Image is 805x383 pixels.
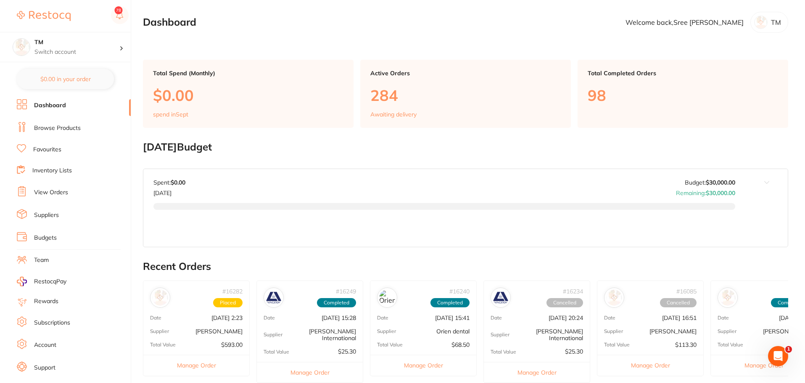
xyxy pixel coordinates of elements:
[34,341,56,349] a: Account
[588,87,778,104] p: 98
[491,315,502,321] p: Date
[491,349,516,355] p: Total Value
[578,60,788,128] a: Total Completed Orders98
[143,261,788,272] h2: Recent Orders
[449,288,470,295] p: # 16240
[34,319,70,327] a: Subscriptions
[430,298,470,307] span: Completed
[604,328,623,334] p: Supplier
[34,256,49,264] a: Team
[264,349,289,355] p: Total Value
[377,315,388,321] p: Date
[153,186,185,196] p: [DATE]
[34,38,119,47] h4: TM
[34,188,68,197] a: View Orders
[379,290,395,306] img: Orien dental
[785,346,792,353] span: 1
[34,364,55,372] a: Support
[436,328,470,335] p: Orien dental
[768,346,788,366] iframe: Intercom live chat
[606,290,622,306] img: Henry Schein Halas
[153,179,185,186] p: Spent:
[604,342,630,348] p: Total Value
[322,314,356,321] p: [DATE] 15:28
[150,328,169,334] p: Supplier
[211,314,243,321] p: [DATE] 2:23
[546,298,583,307] span: Cancelled
[143,60,354,128] a: Total Spend (Monthly)$0.00spend inSept
[685,179,735,186] p: Budget:
[563,288,583,295] p: # 16234
[195,328,243,335] p: [PERSON_NAME]
[377,328,396,334] p: Supplier
[222,288,243,295] p: # 16282
[143,16,196,28] h2: Dashboard
[34,101,66,110] a: Dashboard
[565,348,583,355] p: $25.30
[549,314,583,321] p: [DATE] 20:24
[484,362,590,383] button: Manage Order
[264,315,275,321] p: Date
[660,298,697,307] span: Cancelled
[662,314,697,321] p: [DATE] 16:51
[17,11,71,21] img: Restocq Logo
[491,332,509,338] p: Supplier
[213,298,243,307] span: Placed
[34,124,81,132] a: Browse Products
[706,189,735,197] strong: $30,000.00
[676,288,697,295] p: # 16085
[338,348,356,355] p: $25.30
[171,179,185,186] strong: $0.00
[718,315,729,321] p: Date
[34,211,59,219] a: Suppliers
[604,315,615,321] p: Date
[153,87,343,104] p: $0.00
[33,145,61,154] a: Favourites
[257,362,363,383] button: Manage Order
[143,355,249,375] button: Manage Order
[153,70,343,77] p: Total Spend (Monthly)
[17,69,114,89] button: $0.00 in your order
[718,328,736,334] p: Supplier
[17,277,66,286] a: RestocqPay
[143,141,788,153] h2: [DATE] Budget
[34,234,57,242] a: Budgets
[706,179,735,186] strong: $30,000.00
[34,277,66,286] span: RestocqPay
[597,355,703,375] button: Manage Order
[17,6,71,26] a: Restocq Logo
[150,342,176,348] p: Total Value
[675,341,697,348] p: $113.30
[509,328,583,341] p: [PERSON_NAME] International
[370,355,476,375] button: Manage Order
[13,39,30,55] img: TM
[152,290,168,306] img: Henry Schein Halas
[720,290,736,306] img: Adam Dental
[34,48,119,56] p: Switch account
[649,328,697,335] p: [PERSON_NAME]
[626,18,744,26] p: Welcome back, Sree [PERSON_NAME]
[282,328,356,341] p: [PERSON_NAME] International
[150,315,161,321] p: Date
[32,166,72,175] a: Inventory Lists
[370,87,561,104] p: 284
[588,70,778,77] p: Total Completed Orders
[336,288,356,295] p: # 16249
[317,298,356,307] span: Completed
[718,342,743,348] p: Total Value
[370,111,417,118] p: Awaiting delivery
[451,341,470,348] p: $68.50
[264,332,282,338] p: Supplier
[676,186,735,196] p: Remaining:
[17,277,27,286] img: RestocqPay
[34,297,58,306] a: Rewards
[377,342,403,348] p: Total Value
[771,18,781,26] p: TM
[435,314,470,321] p: [DATE] 15:41
[153,111,188,118] p: spend in Sept
[370,70,561,77] p: Active Orders
[493,290,509,306] img: Livingstone International
[266,290,282,306] img: Livingstone International
[221,341,243,348] p: $593.00
[360,60,571,128] a: Active Orders284Awaiting delivery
